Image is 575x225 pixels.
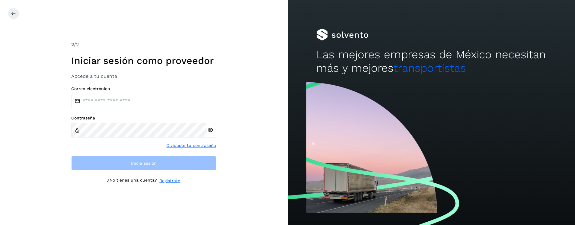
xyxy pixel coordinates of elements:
h2: Las mejores empresas de México necesitan más y mejores [316,48,546,75]
span: 2 [71,42,74,47]
button: Inicia sesión [71,156,216,170]
label: Correo electrónico [71,86,216,91]
a: Olvidaste tu contraseña [166,142,216,149]
div: /2 [71,41,216,48]
h1: Iniciar sesión como proveedor [71,55,216,66]
span: transportistas [394,62,466,74]
a: Regístrate [159,178,180,184]
span: Inicia sesión [131,161,157,165]
p: ¿No tienes una cuenta? [107,178,157,184]
label: Contraseña [71,116,216,121]
h3: Accede a tu cuenta [71,73,216,79]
